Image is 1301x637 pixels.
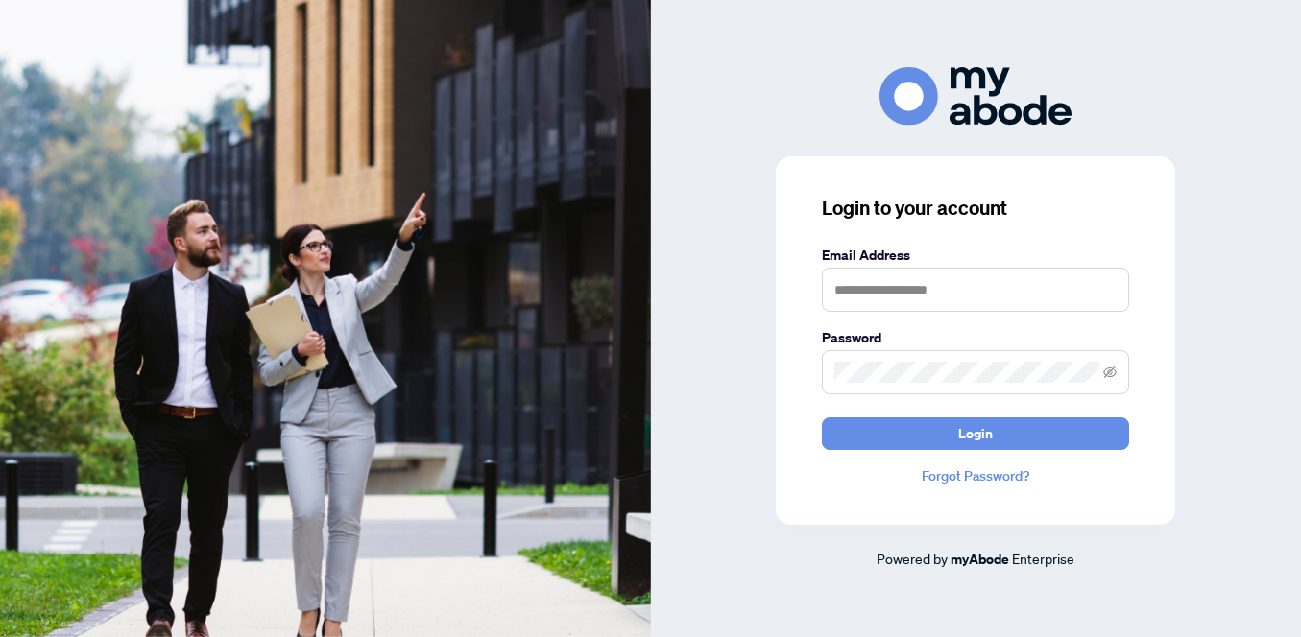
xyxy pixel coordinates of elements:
span: Enterprise [1012,550,1074,567]
label: Email Address [822,245,1129,266]
a: Forgot Password? [822,465,1129,486]
span: eye-invisible [1103,366,1117,379]
label: Password [822,327,1129,348]
span: Login [958,418,993,449]
h3: Login to your account [822,195,1129,222]
img: ma-logo [879,67,1072,126]
span: Powered by [877,550,948,567]
button: Login [822,417,1129,450]
a: myAbode [951,549,1009,570]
